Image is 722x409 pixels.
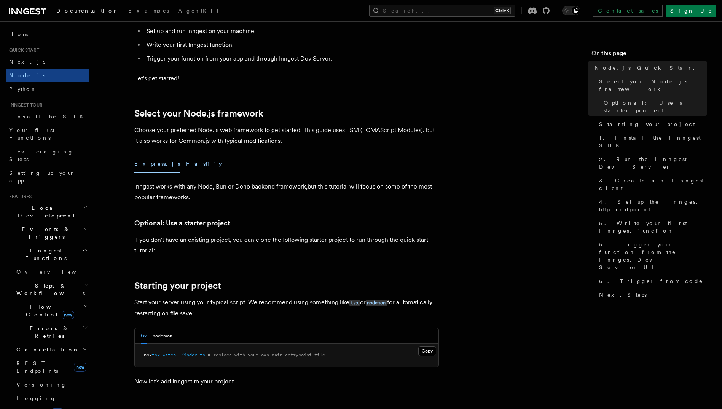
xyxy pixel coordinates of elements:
a: Optional: Use a starter project [134,218,230,228]
span: Versioning [16,382,67,388]
span: Features [6,193,32,200]
span: Logging [16,395,56,401]
a: Examples [124,2,174,21]
a: Versioning [13,378,89,391]
a: 3. Create an Inngest client [596,174,707,195]
button: nodemon [153,328,172,344]
span: Node.js Quick Start [594,64,694,72]
span: 5. Write your first Inngest function [599,219,707,235]
p: If you don't have an existing project, you can clone the following starter project to run through... [134,235,439,256]
span: # replace with your own main entrypoint file [208,352,325,358]
a: Select your Node.js framework [596,75,707,96]
p: Inngest works with any Node, Bun or Deno backend framework,but this tutorial will focus on some o... [134,181,439,203]
div: Inngest Functions [6,265,89,405]
span: 5. Trigger your function from the Inngest Dev Server UI [599,241,707,271]
a: Contact sales [593,5,663,17]
span: Inngest tour [6,102,43,108]
span: npx [144,352,152,358]
button: Express.js [134,155,180,173]
span: Next.js [9,59,45,65]
a: 2. Run the Inngest Dev Server [596,152,707,174]
span: 2. Run the Inngest Dev Server [599,155,707,171]
a: Overview [13,265,89,279]
span: Errors & Retries [13,324,83,340]
a: Next Steps [596,288,707,302]
span: Optional: Use a starter project [604,99,707,114]
span: Cancellation [13,346,79,353]
a: Python [6,82,89,96]
span: Local Development [6,204,83,219]
a: tsx [349,299,360,306]
a: nodemon [366,299,387,306]
span: Node.js [9,72,45,78]
a: Select your Node.js framework [134,108,263,119]
span: Python [9,86,37,92]
span: Setting up your app [9,170,75,184]
a: Node.js Quick Start [591,61,707,75]
a: Documentation [52,2,124,21]
span: Your first Functions [9,127,54,141]
button: Fastify [186,155,222,173]
button: Events & Triggers [6,222,89,244]
span: 6. Trigger from code [599,277,703,285]
button: Errors & Retries [13,321,89,343]
code: nodemon [366,300,387,306]
span: Documentation [56,8,119,14]
a: 5. Write your first Inngest function [596,216,707,238]
li: Write your first Inngest function. [144,40,439,50]
h4: On this page [591,49,707,61]
a: 5. Trigger your function from the Inngest Dev Server UI [596,238,707,274]
a: Install the SDK [6,110,89,123]
a: Starting your project [134,280,221,291]
span: Overview [16,269,95,275]
li: Set up and run Inngest on your machine. [144,26,439,37]
a: Logging [13,391,89,405]
a: 1. Install the Inngest SDK [596,131,707,152]
span: 4. Set up the Inngest http endpoint [599,198,707,213]
button: Flow Controlnew [13,300,89,321]
span: Home [9,30,30,38]
a: REST Endpointsnew [13,356,89,378]
p: Let's get started! [134,73,439,84]
span: 1. Install the Inngest SDK [599,134,707,149]
a: AgentKit [174,2,223,21]
span: AgentKit [178,8,218,14]
a: Optional: Use a starter project [601,96,707,117]
button: Toggle dark mode [562,6,580,15]
a: Node.js [6,69,89,82]
span: Examples [128,8,169,14]
button: Steps & Workflows [13,279,89,300]
p: Start your server using your typical script. We recommend using something like or for automatical... [134,297,439,319]
code: tsx [349,300,360,306]
span: Inngest Functions [6,247,82,262]
span: Flow Control [13,303,84,318]
a: Home [6,27,89,41]
button: Inngest Functions [6,244,89,265]
button: Copy [418,346,436,356]
span: Leveraging Steps [9,149,73,162]
a: Setting up your app [6,166,89,187]
span: 3. Create an Inngest client [599,177,707,192]
a: Sign Up [666,5,716,17]
a: Leveraging Steps [6,145,89,166]
a: 4. Set up the Inngest http endpoint [596,195,707,216]
button: Search...Ctrl+K [369,5,515,17]
button: Local Development [6,201,89,222]
span: watch [163,352,176,358]
button: tsx [141,328,147,344]
span: Select your Node.js framework [599,78,707,93]
span: Starting your project [599,120,695,128]
p: Now let's add Inngest to your project. [134,376,439,387]
a: Next.js [6,55,89,69]
a: Starting your project [596,117,707,131]
a: Your first Functions [6,123,89,145]
span: Steps & Workflows [13,282,85,297]
span: Events & Triggers [6,225,83,241]
li: Trigger your function from your app and through Inngest Dev Server. [144,53,439,64]
span: Install the SDK [9,113,88,120]
kbd: Ctrl+K [494,7,511,14]
span: tsx [152,352,160,358]
span: new [62,311,74,319]
span: new [74,363,86,372]
span: ./index.ts [179,352,205,358]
